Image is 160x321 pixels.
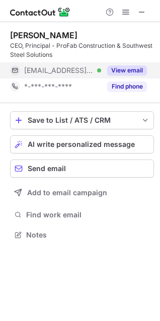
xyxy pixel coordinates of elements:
[24,66,94,75] span: [EMAIL_ADDRESS][DOMAIN_NAME]
[10,159,154,178] button: Send email
[107,82,147,92] button: Reveal Button
[28,116,136,124] div: Save to List / ATS / CRM
[27,189,107,197] span: Add to email campaign
[107,65,147,75] button: Reveal Button
[26,210,150,219] span: Find work email
[10,228,154,242] button: Notes
[10,111,154,129] button: save-profile-one-click
[10,41,154,59] div: CEO, Principal - ProFab Construction & Southwest Steel Solutions
[10,30,77,40] div: [PERSON_NAME]
[10,184,154,202] button: Add to email campaign
[26,230,150,239] span: Notes
[28,140,135,148] span: AI write personalized message
[28,165,66,173] span: Send email
[10,6,70,18] img: ContactOut v5.3.10
[10,208,154,222] button: Find work email
[10,135,154,153] button: AI write personalized message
